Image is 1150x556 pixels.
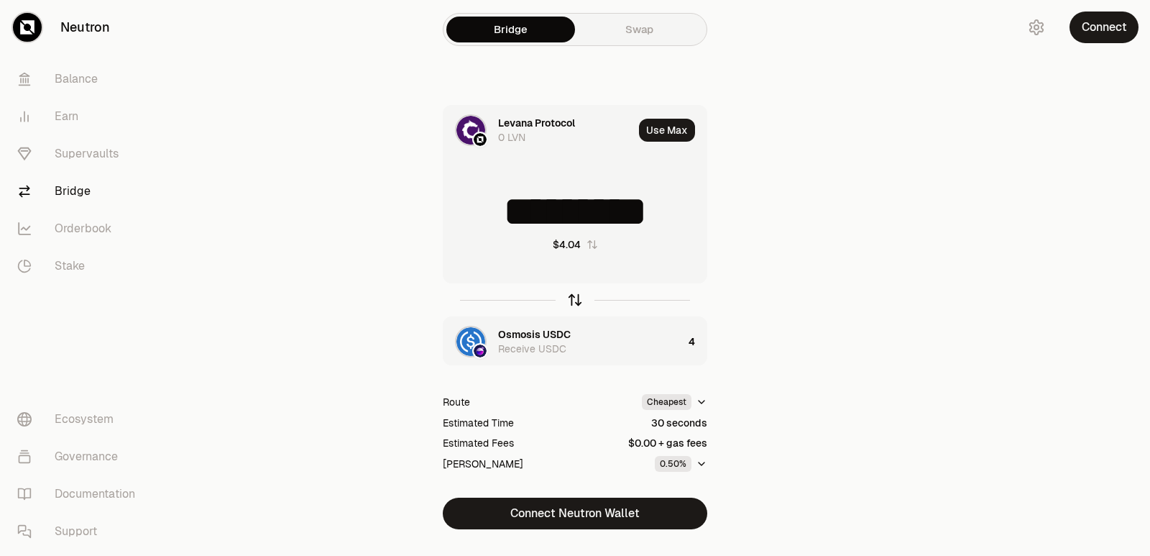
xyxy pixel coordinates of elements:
img: Osmosis Logo [474,345,487,357]
div: Receive USDC [498,342,566,356]
div: Route [443,395,470,409]
button: USDC LogoOsmosis LogoOsmosis USDCReceive USDC4 [443,317,707,366]
div: Osmosis USDC [498,327,571,342]
div: 30 seconds [651,416,707,430]
div: Estimated Fees [443,436,514,450]
img: LVN Logo [456,116,485,145]
a: Documentation [6,475,155,513]
a: Governance [6,438,155,475]
a: Support [6,513,155,550]
div: Cheapest [642,394,691,410]
div: 0 LVN [498,130,525,145]
div: LVN LogoNeutron LogoLevana Protocol0 LVN [443,106,633,155]
img: Neutron Logo [474,133,487,146]
a: Swap [575,17,704,42]
div: Levana Protocol [498,116,575,130]
button: $4.04 [553,237,598,252]
a: Ecosystem [6,401,155,438]
button: Connect Neutron Wallet [443,498,707,529]
div: $0.00 + gas fees [628,436,707,450]
button: Cheapest [642,394,707,410]
a: Orderbook [6,210,155,247]
a: Supervaults [6,135,155,173]
a: Earn [6,98,155,135]
a: Bridge [6,173,155,210]
div: 4 [689,317,707,366]
a: Bridge [446,17,575,42]
button: Use Max [639,119,695,142]
a: Stake [6,247,155,285]
button: Connect [1069,12,1138,43]
a: Balance [6,60,155,98]
div: $4.04 [553,237,581,252]
div: [PERSON_NAME] [443,457,523,471]
div: 0.50% [655,456,691,472]
img: USDC Logo [456,327,485,356]
button: 0.50% [655,456,707,472]
div: Estimated Time [443,416,514,430]
div: USDC LogoOsmosis LogoOsmosis USDCReceive USDC [443,317,683,366]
